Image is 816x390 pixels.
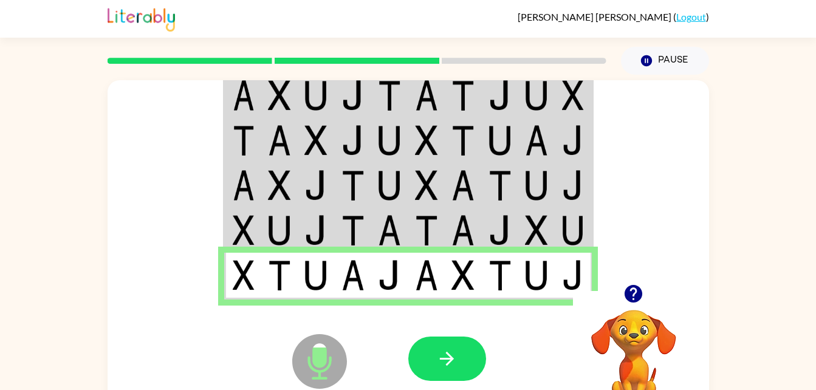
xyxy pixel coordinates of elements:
img: a [378,215,401,245]
img: x [415,170,438,200]
img: t [268,260,291,290]
img: x [562,80,584,111]
img: a [268,125,291,156]
img: t [378,80,401,111]
img: j [341,125,365,156]
img: x [233,260,255,290]
img: j [304,215,327,245]
img: a [233,170,255,200]
img: j [304,170,327,200]
img: t [415,215,438,245]
span: [PERSON_NAME] [PERSON_NAME] [518,11,673,22]
img: x [268,80,291,111]
div: ( ) [518,11,709,22]
img: a [341,260,365,290]
img: t [489,260,512,290]
img: x [304,125,327,156]
img: j [341,80,365,111]
button: Pause [621,47,709,75]
img: a [451,170,475,200]
img: u [525,80,548,111]
img: t [451,80,475,111]
img: j [489,215,512,245]
img: x [451,260,475,290]
img: t [451,125,475,156]
img: j [378,260,401,290]
img: u [268,215,291,245]
img: t [341,170,365,200]
img: a [233,80,255,111]
img: a [415,80,438,111]
img: t [233,125,255,156]
img: j [562,125,584,156]
img: t [341,215,365,245]
img: u [378,125,401,156]
img: u [304,80,327,111]
img: j [562,170,584,200]
img: u [378,170,401,200]
img: a [415,260,438,290]
img: Literably [108,5,175,32]
img: t [489,170,512,200]
img: u [489,125,512,156]
img: u [525,170,548,200]
img: x [525,215,548,245]
img: x [233,215,255,245]
img: u [525,260,548,290]
img: j [562,260,584,290]
img: j [489,80,512,111]
img: a [451,215,475,245]
img: u [304,260,327,290]
img: x [268,170,291,200]
img: u [562,215,584,245]
img: a [525,125,548,156]
img: x [415,125,438,156]
a: Logout [676,11,706,22]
